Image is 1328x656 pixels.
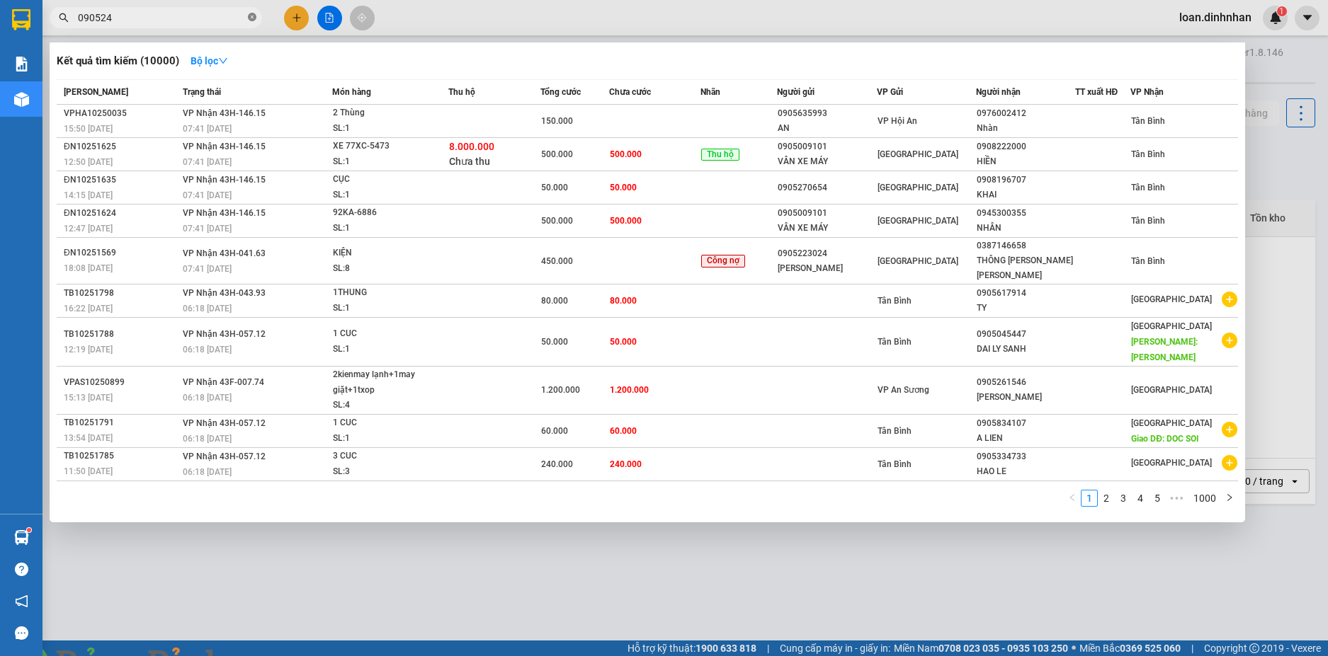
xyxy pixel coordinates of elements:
span: Người nhận [976,87,1021,97]
a: 3 [1116,490,1131,506]
div: 0905261546 [977,375,1074,390]
span: [GEOGRAPHIC_DATA] [1131,385,1212,395]
span: VP An Sương [878,385,929,395]
span: Tân Bình [878,459,912,469]
span: 150.000 [541,116,573,126]
span: 80.000 [610,296,637,306]
div: [PERSON_NAME] [977,390,1074,405]
span: Giao DĐ: DOC SOI [1131,434,1199,444]
span: Người gửi [777,87,815,97]
span: message [15,626,28,640]
span: right [1225,493,1234,502]
span: VP Nhận 43H-146.15 [183,142,266,151]
li: 2 [1098,490,1115,507]
span: plus-circle [1222,455,1237,471]
span: 07:41 [DATE] [183,124,232,134]
span: Tân Bình [878,426,912,436]
span: Thu hộ [448,87,475,97]
div: 3 CUC [333,449,439,464]
div: ĐN10251624 [64,206,178,221]
div: VPHA10250035 [64,106,178,121]
button: right [1221,490,1238,507]
span: 500.000 [541,149,573,159]
span: [GEOGRAPHIC_DATA] [1131,458,1212,468]
span: 1.200.000 [610,385,649,395]
span: VP Nhận 43H-057.12 [183,418,266,428]
span: VP Nhận 43F-007.74 [183,377,264,387]
div: 1THUNG [333,285,439,301]
li: 5 [1149,490,1166,507]
span: plus-circle [1222,333,1237,348]
div: SL: 1 [333,431,439,447]
span: 06:18 [DATE] [183,393,232,403]
span: 60.000 [541,426,568,436]
span: VP Nhận 43H-146.15 [183,208,266,218]
span: Tân Bình [1131,116,1165,126]
span: 1.200.000 [541,385,580,395]
a: 1 [1082,490,1097,506]
div: 2kienmay lạnh+1may giặt+1txop [333,367,439,398]
span: down [218,56,228,66]
span: 50.000 [610,337,637,347]
div: 0945300355 [977,206,1074,221]
span: 06:18 [DATE] [183,434,232,444]
div: SL: 1 [333,221,439,236]
div: KHAI [977,188,1074,202]
div: 0905223024 [778,246,875,261]
span: Tân Bình [878,296,912,306]
a: 1000 [1189,490,1220,506]
span: VP Hội An [878,116,917,126]
span: VP Nhận 43H-043.93 [183,288,266,298]
li: Next 5 Pages [1166,490,1188,507]
span: 12:19 [DATE] [64,345,113,355]
div: 0905635993 [778,106,875,121]
span: 80.000 [541,296,568,306]
div: 0976002412 [977,106,1074,121]
span: Tân Bình [1131,216,1165,226]
span: [GEOGRAPHIC_DATA] [1131,418,1212,428]
div: HAO LE [977,464,1074,479]
div: CỤC [333,172,439,188]
div: 0387146658 [977,238,1074,253]
span: VP Nhận 43H-057.12 [183,451,266,461]
div: 0905834107 [977,416,1074,431]
div: 1 CUC [333,415,439,431]
span: Tân Bình [1131,256,1165,266]
div: DAI LY SANH [977,342,1074,357]
span: 07:41 [DATE] [183,157,232,167]
span: ••• [1166,490,1188,507]
span: 13:54 [DATE] [64,433,113,443]
span: Nhãn [700,87,720,97]
img: warehouse-icon [14,530,29,545]
span: 500.000 [610,149,642,159]
div: 1 CUC [333,326,439,342]
span: Chưa cước [609,87,651,97]
img: logo-vxr [12,9,30,30]
div: SL: 4 [333,398,439,413]
div: SL: 1 [333,121,439,137]
li: Next Page [1221,490,1238,507]
span: [PERSON_NAME]: [PERSON_NAME] [1131,337,1198,362]
span: 07:41 [DATE] [183,264,232,274]
li: 4 [1132,490,1149,507]
div: [PERSON_NAME] [778,261,875,276]
span: 18:08 [DATE] [64,263,113,273]
span: VP Nhận 43H-146.15 [183,108,266,118]
span: 16:22 [DATE] [64,304,113,313]
a: 2 [1099,490,1114,506]
span: 11:50 [DATE] [64,466,113,476]
div: 2 Thùng [333,105,439,121]
span: [GEOGRAPHIC_DATA] [878,256,958,266]
span: VP Nhận 43H-146.15 [183,175,266,185]
button: left [1064,490,1081,507]
span: 06:18 [DATE] [183,345,232,355]
span: 15:13 [DATE] [64,393,113,403]
li: Previous Page [1064,490,1081,507]
a: 4 [1133,490,1148,506]
span: VP Gửi [877,87,903,97]
span: Tân Bình [1131,183,1165,192]
div: VPAS10250899 [64,375,178,390]
div: 0908222000 [977,139,1074,154]
span: search [59,13,69,23]
span: Món hàng [332,87,371,97]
